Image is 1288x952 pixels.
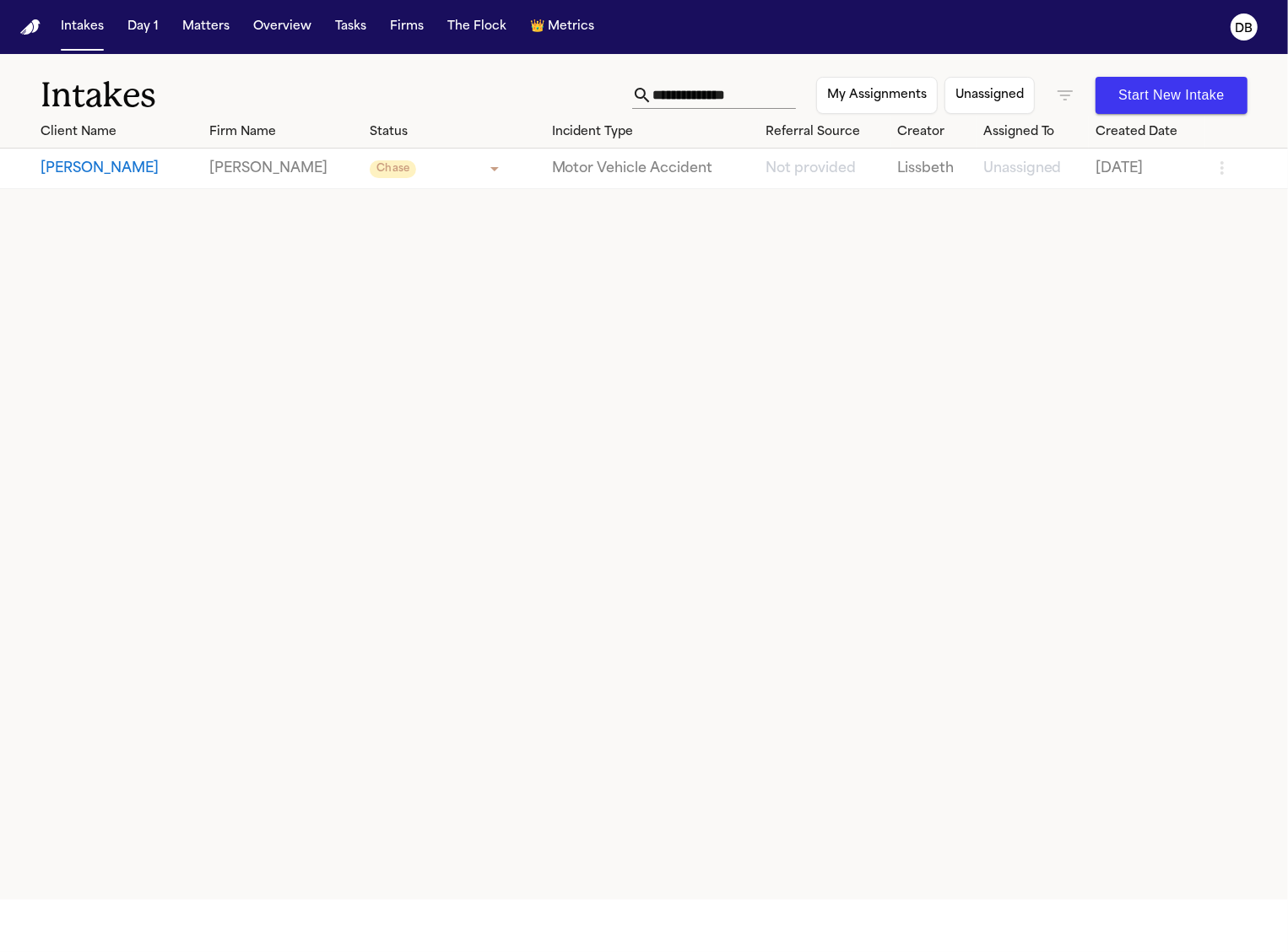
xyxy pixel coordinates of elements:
div: Firm Name [209,123,357,141]
a: View details for Alexis Johnson [766,159,885,179]
button: Firms [383,12,430,42]
button: Unassigned [944,77,1035,114]
button: The Flock [441,12,513,42]
a: View details for Alexis Johnson [1096,159,1199,179]
button: View details for Alexis Johnson [41,159,196,179]
span: Unassigned [983,162,1062,176]
button: Tasks [328,12,373,42]
img: Finch Logo [20,19,41,35]
div: Status [370,123,538,141]
button: My Assignments [816,77,938,114]
button: crownMetrics [523,12,601,42]
button: Overview [246,12,318,42]
a: View details for Alexis Johnson [897,159,969,179]
div: Assigned To [983,123,1082,141]
div: Client Name [41,123,196,141]
a: View details for Alexis Johnson [552,159,752,179]
button: Day 1 [121,12,165,42]
span: Not provided [766,162,856,176]
div: Update intake status [370,157,505,181]
button: Intakes [54,12,111,42]
button: Start New Intake [1096,77,1247,114]
div: Incident Type [552,123,752,141]
button: Matters [176,12,236,42]
a: View details for Alexis Johnson [983,159,1082,179]
a: Home [20,19,41,35]
span: Chase [370,160,416,179]
div: Created Date [1096,123,1199,141]
div: Creator [897,123,969,141]
div: Referral Source [766,123,885,141]
a: View details for Alexis Johnson [209,159,357,179]
h1: Intakes [41,74,632,116]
